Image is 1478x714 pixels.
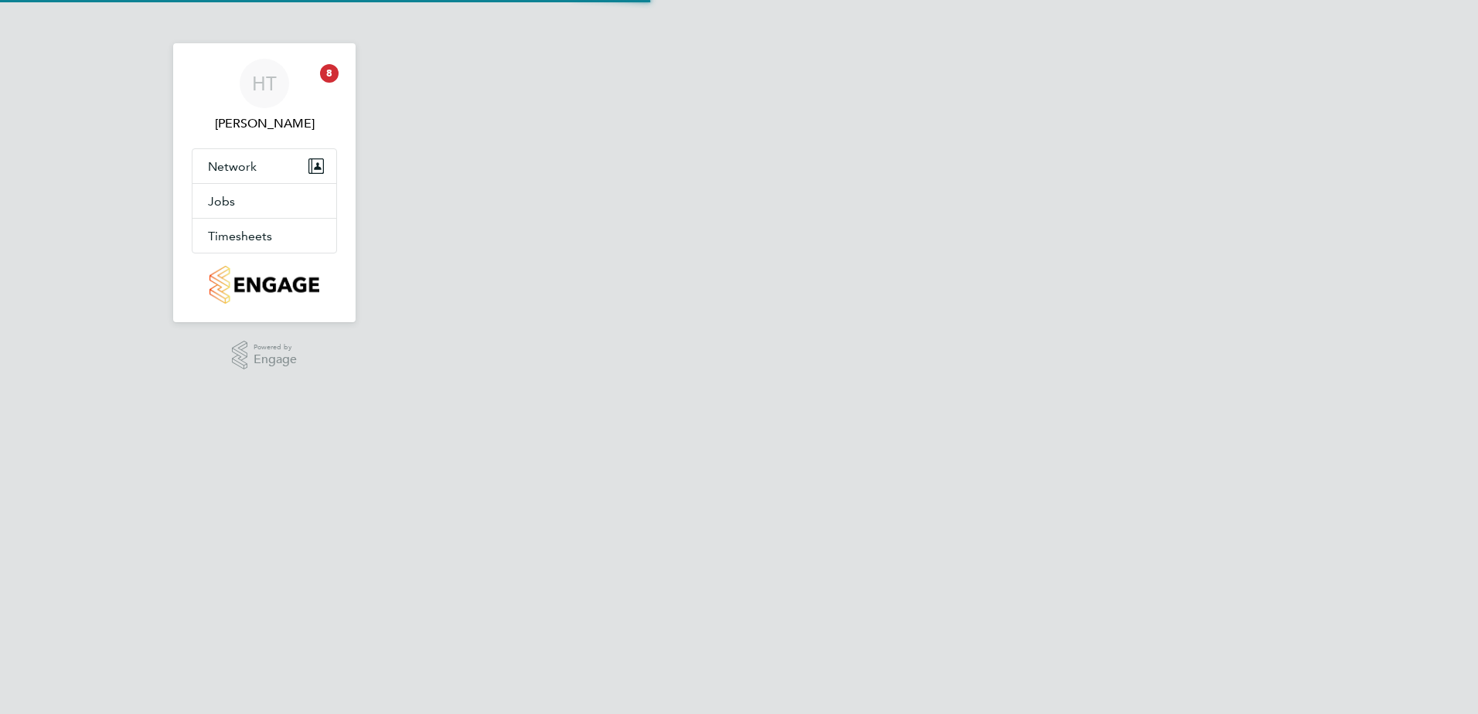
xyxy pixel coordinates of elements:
[254,353,297,366] span: Engage
[192,59,337,133] a: HT[PERSON_NAME]
[252,73,277,93] span: HT
[209,266,318,304] img: countryside-properties-logo-retina.png
[192,149,336,183] button: Network
[208,229,272,243] span: Timesheets
[208,159,257,174] span: Network
[192,266,337,304] a: Go to home page
[301,59,332,108] a: 8
[192,184,336,218] button: Jobs
[208,194,235,209] span: Jobs
[192,114,337,133] span: Henry Tucker
[232,341,298,370] a: Powered byEngage
[254,341,297,354] span: Powered by
[173,43,356,322] nav: Main navigation
[192,219,336,253] button: Timesheets
[320,64,339,83] span: 8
